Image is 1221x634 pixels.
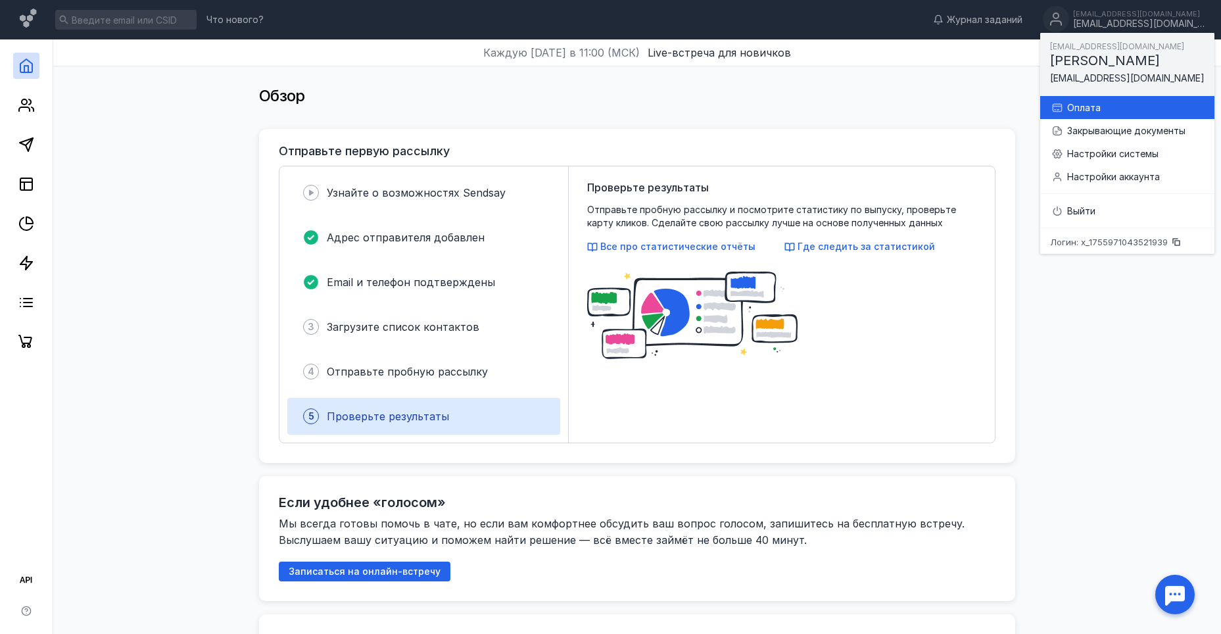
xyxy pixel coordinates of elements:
span: 4 [308,365,314,378]
h2: Если удобнее «голосом» [279,495,446,510]
span: Логин: x_1755971043521939 [1050,238,1168,247]
span: 3 [308,320,314,333]
input: Введите email или CSID [55,10,197,30]
div: Оплата [1067,101,1204,114]
button: Live-встреча для новичков [648,45,791,61]
a: Журнал заданий [926,13,1029,26]
button: Записаться на онлайн-встречу [279,562,450,581]
span: Live-встреча для новичков [648,46,791,59]
span: [PERSON_NAME] [1050,53,1160,68]
span: Отправьте пробную рассылку [327,365,488,378]
button: Все про статистические отчёты [587,240,755,253]
div: Настройки аккаунта [1067,170,1204,183]
h3: Отправьте первую рассылку [279,145,450,158]
span: Email и телефон подтверждены [327,276,495,289]
div: [EMAIL_ADDRESS][DOMAIN_NAME] [1073,18,1205,30]
span: Все про статистические отчёты [600,241,755,252]
span: Мы всегда готовы помочь в чате, но если вам комфортнее обсудить ваш вопрос голосом, запишитесь на... [279,517,968,547]
span: Каждую [DATE] в 11:00 (МСК) [483,45,640,61]
span: [EMAIL_ADDRESS][DOMAIN_NAME] [1050,41,1184,51]
span: Журнал заданий [947,13,1022,26]
span: 5 [308,410,314,423]
a: Записаться на онлайн-встречу [279,566,450,577]
div: [EMAIL_ADDRESS][DOMAIN_NAME] [1073,10,1205,18]
div: Настройки системы [1067,147,1204,160]
img: check-statistics-step-poster [587,272,798,359]
span: Узнайте о возможностях Sendsay [327,186,506,199]
a: Выйти [1040,199,1214,222]
a: Что нового? [200,15,270,24]
span: Загрузите список контактов [327,320,479,333]
span: Проверьте результаты [327,410,449,423]
button: Где следить за статистикой [784,240,935,253]
span: Где следить за статистикой [798,241,935,252]
div: Выйти [1067,205,1204,218]
span: Адрес отправителя добавлен [327,231,485,244]
span: Записаться на онлайн-встречу [289,566,441,577]
span: Проверьте результаты [587,180,709,195]
a: Закрывающие документы [1040,119,1214,142]
a: Настройки системы [1040,142,1214,165]
a: Настройки аккаунта [1040,165,1214,188]
span: Обзор [259,86,305,105]
span: Что нового? [206,15,264,24]
span: Отправьте пробную рассылку и посмотрите статистику по выпуску, проверьте карту кликов. Сделайте с... [587,203,976,230]
a: Оплата [1040,96,1214,119]
div: Закрывающие документы [1067,124,1204,137]
span: [EMAIL_ADDRESS][DOMAIN_NAME] [1050,72,1205,84]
